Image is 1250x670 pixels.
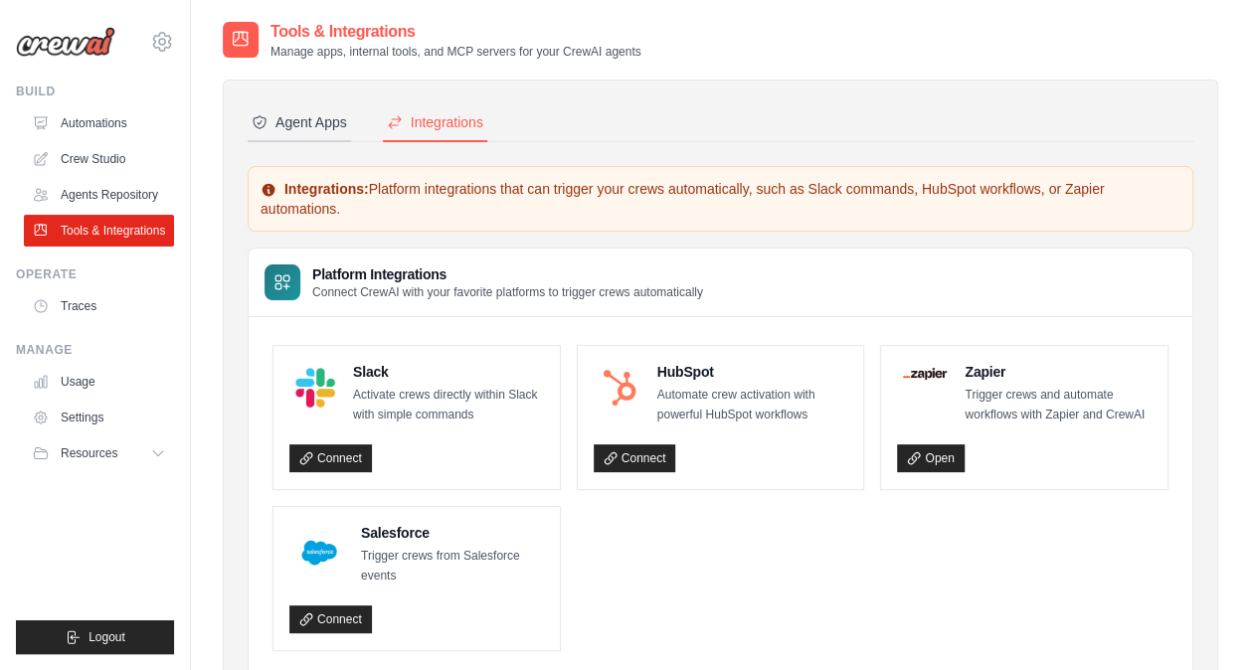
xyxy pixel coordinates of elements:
p: Platform integrations that can trigger your crews automatically, such as Slack commands, HubSpot ... [261,179,1180,219]
h4: Slack [353,362,544,382]
img: Zapier Logo [903,368,947,380]
div: Manage [16,342,174,358]
img: Salesforce Logo [295,529,343,577]
a: Connect [289,605,372,633]
h4: HubSpot [657,362,848,382]
a: Settings [24,402,174,433]
button: Resources [24,437,174,469]
button: Agent Apps [248,104,351,142]
div: Integrations [387,112,483,132]
a: Traces [24,290,174,322]
p: Connect CrewAI with your favorite platforms to trigger crews automatically [312,284,703,300]
h3: Platform Integrations [312,264,703,284]
p: Trigger crews and automate workflows with Zapier and CrewAI [965,386,1152,424]
h2: Tools & Integrations [270,20,641,44]
p: Automate crew activation with powerful HubSpot workflows [657,386,848,424]
img: HubSpot Logo [600,368,639,408]
a: Connect [289,444,372,472]
a: Connect [594,444,676,472]
p: Trigger crews from Salesforce events [361,547,544,586]
a: Agents Repository [24,179,174,211]
button: Integrations [383,104,487,142]
span: Resources [61,445,117,461]
p: Activate crews directly within Slack with simple commands [353,386,544,424]
a: Open [897,444,964,472]
strong: Integrations: [284,181,369,197]
a: Automations [24,107,174,139]
div: Operate [16,266,174,282]
h4: Salesforce [361,523,544,543]
a: Crew Studio [24,143,174,175]
img: Slack Logo [295,368,335,408]
a: Tools & Integrations [24,215,174,247]
h4: Zapier [965,362,1152,382]
p: Manage apps, internal tools, and MCP servers for your CrewAI agents [270,44,641,60]
a: Usage [24,366,174,398]
img: Logo [16,27,115,57]
div: Build [16,84,174,99]
div: Agent Apps [252,112,347,132]
span: Logout [89,629,125,645]
button: Logout [16,620,174,654]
